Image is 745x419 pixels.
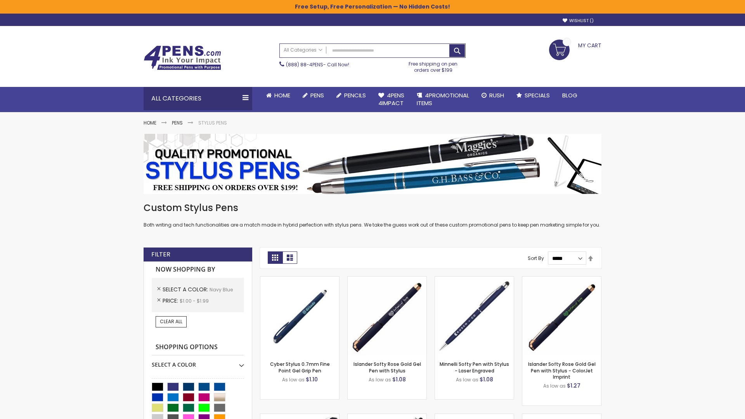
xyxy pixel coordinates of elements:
a: Cyber Stylus 0.7mm Fine Point Gel Grip Pen [270,361,330,374]
span: $1.08 [392,376,406,383]
h1: Custom Stylus Pens [144,202,601,214]
a: Home [144,119,156,126]
a: Islander Softy Rose Gold Gel Pen with Stylus-Navy Blue [348,276,426,283]
span: As low as [456,376,478,383]
a: Islander Softy Rose Gold Gel Pen with Stylus [353,361,421,374]
a: Clear All [156,316,187,327]
span: Clear All [160,318,182,325]
span: Home [274,91,290,99]
span: 4PROMOTIONAL ITEMS [417,91,469,107]
span: Rush [489,91,504,99]
a: All Categories [280,44,326,57]
strong: Stylus Pens [198,119,227,126]
strong: Filter [151,250,170,259]
span: All Categories [284,47,322,53]
a: 4PROMOTIONALITEMS [411,87,475,112]
a: Minnelli Softy Pen with Stylus - Laser Engraved [440,361,509,374]
a: Rush [475,87,510,104]
span: As low as [369,376,391,383]
span: Navy Blue [210,286,233,293]
a: Minnelli Softy Pen with Stylus - Laser Engraved-Navy Blue [435,276,514,283]
a: Pens [172,119,183,126]
span: Blog [562,91,577,99]
div: All Categories [144,87,252,110]
span: As low as [282,376,305,383]
a: (888) 88-4PENS [286,61,323,68]
a: Specials [510,87,556,104]
span: $1.27 [567,382,580,390]
span: Specials [525,91,550,99]
a: Wishlist [563,18,594,24]
img: Minnelli Softy Pen with Stylus - Laser Engraved-Navy Blue [435,277,514,355]
a: Cyber Stylus 0.7mm Fine Point Gel Grip Pen-Navy Blue [260,276,339,283]
div: Both writing and tech functionalities are a match made in hybrid perfection with stylus pens. We ... [144,202,601,229]
a: Pencils [330,87,372,104]
span: Price [163,297,180,305]
span: $1.00 - $1.99 [180,298,209,304]
a: Islander Softy Rose Gold Gel Pen with Stylus - ColorJet Imprint [528,361,596,380]
img: Cyber Stylus 0.7mm Fine Point Gel Grip Pen-Navy Blue [260,277,339,355]
strong: Shopping Options [152,339,244,356]
a: Home [260,87,296,104]
a: Islander Softy Rose Gold Gel Pen with Stylus - ColorJet Imprint-Navy Blue [522,276,601,283]
img: 4Pens Custom Pens and Promotional Products [144,45,221,70]
span: Pencils [344,91,366,99]
span: As low as [543,383,566,389]
span: 4Pens 4impact [378,91,404,107]
span: Select A Color [163,286,210,293]
label: Sort By [528,255,544,261]
img: Islander Softy Rose Gold Gel Pen with Stylus-Navy Blue [348,277,426,355]
img: Islander Softy Rose Gold Gel Pen with Stylus - ColorJet Imprint-Navy Blue [522,277,601,355]
span: $1.10 [306,376,318,383]
span: $1.08 [480,376,493,383]
a: 4Pens4impact [372,87,411,112]
div: Free shipping on pen orders over $199 [401,58,466,73]
a: Pens [296,87,330,104]
a: Blog [556,87,584,104]
strong: Now Shopping by [152,261,244,278]
span: Pens [310,91,324,99]
div: Select A Color [152,355,244,369]
strong: Grid [268,251,282,264]
img: Stylus Pens [144,134,601,194]
span: - Call Now! [286,61,349,68]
